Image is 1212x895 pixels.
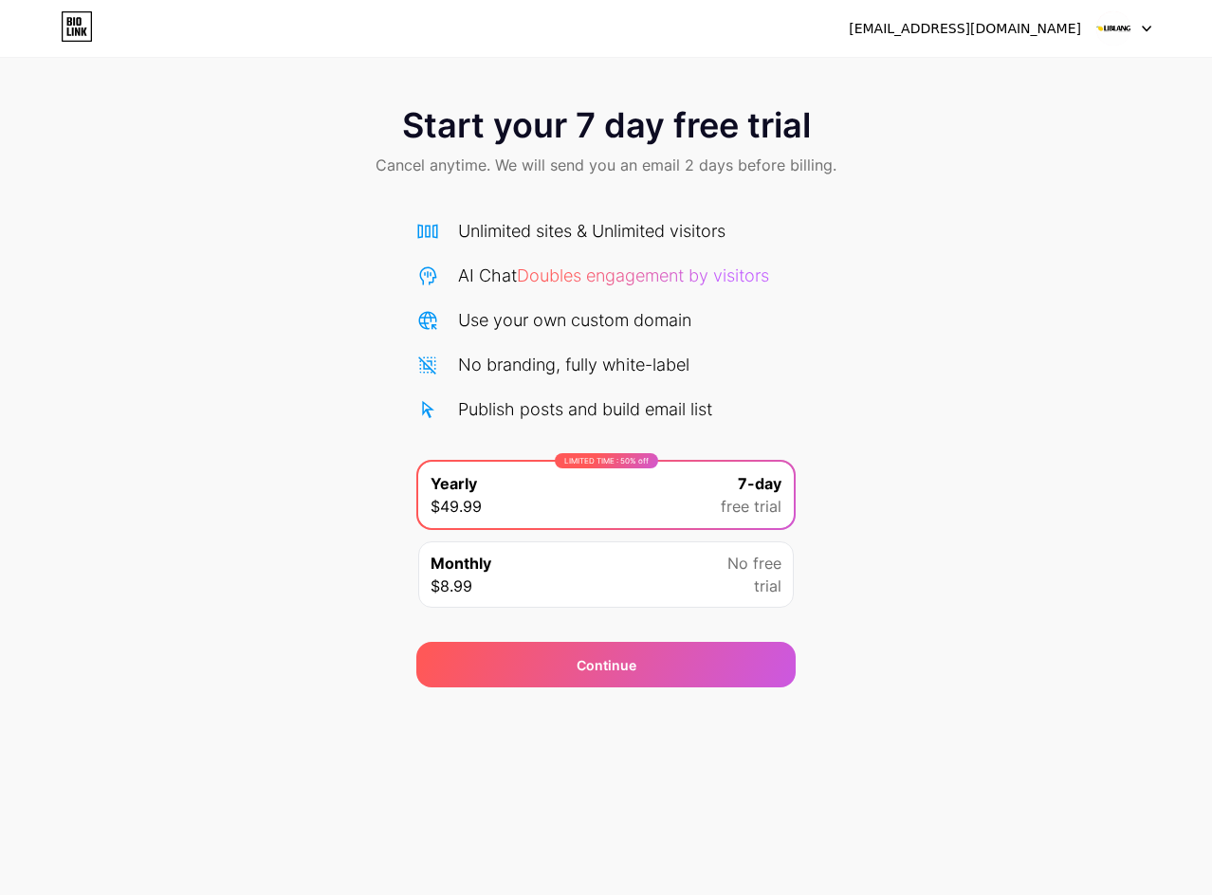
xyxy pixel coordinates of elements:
div: AI Chat [458,263,769,288]
span: $49.99 [431,495,482,518]
span: No free [727,552,781,575]
span: 7-day [738,472,781,495]
span: trial [754,575,781,597]
div: Publish posts and build email list [458,396,712,422]
span: free trial [721,495,781,518]
span: Doubles engagement by visitors [517,265,769,285]
div: LIMITED TIME : 50% off [555,453,658,468]
div: No branding, fully white-label [458,352,689,377]
span: Monthly [431,552,491,575]
div: [EMAIL_ADDRESS][DOMAIN_NAME] [849,19,1081,39]
div: Use your own custom domain [458,307,691,333]
span: Cancel anytime. We will send you an email 2 days before billing. [376,154,836,176]
div: Continue [577,655,636,675]
img: lemonlaw lawyers [1095,10,1131,46]
span: Start your 7 day free trial [402,106,811,144]
span: $8.99 [431,575,472,597]
div: Unlimited sites & Unlimited visitors [458,218,725,244]
span: Yearly [431,472,477,495]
